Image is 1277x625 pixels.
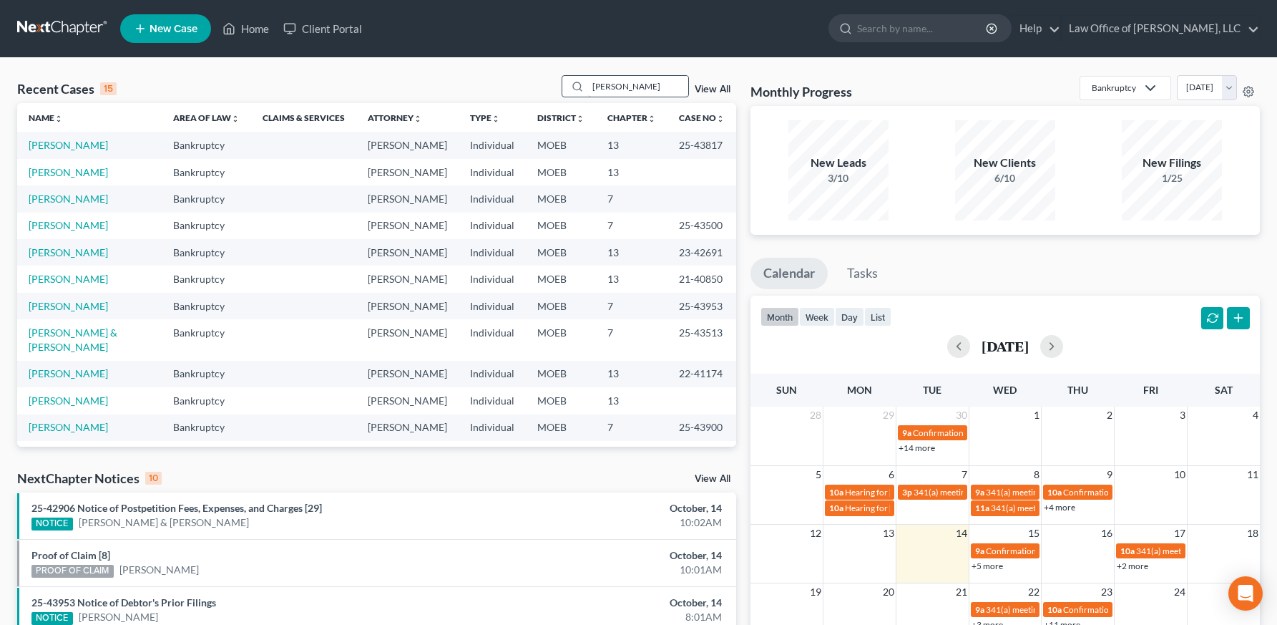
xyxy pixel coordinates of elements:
span: 22 [1027,583,1041,601]
a: Law Office of [PERSON_NAME], LLC [1062,16,1259,42]
td: 25-43953 [667,293,736,319]
a: 25-43953 Notice of Debtor's Prior Filings [31,596,216,609]
a: +14 more [899,442,935,453]
span: 29 [881,407,896,424]
div: October, 14 [501,548,722,563]
a: +2 more [1117,561,1148,571]
td: 13 [596,132,667,158]
span: New Case [150,24,197,34]
td: Bankruptcy [162,361,251,387]
td: [PERSON_NAME] [356,213,459,239]
span: Hearing for [PERSON_NAME] [845,487,956,498]
td: Individual [459,319,526,360]
div: 1/25 [1122,171,1222,185]
td: MOEB [526,213,596,239]
td: 25-43513 [667,319,736,360]
td: Bankruptcy [162,387,251,414]
a: Districtunfold_more [537,112,584,123]
span: 23 [1100,583,1114,601]
td: Individual [459,441,526,482]
span: 341(a) meeting for [PERSON_NAME] [986,604,1124,615]
td: [PERSON_NAME] [356,441,459,482]
td: [PERSON_NAME] [356,293,459,319]
td: Individual [459,239,526,266]
a: [PERSON_NAME] [29,166,108,178]
a: [PERSON_NAME] [79,610,158,624]
div: PROOF OF CLAIM [31,565,114,578]
td: Individual [459,185,526,212]
span: 11a [975,503,989,513]
a: View All [695,84,730,95]
td: [PERSON_NAME] [356,185,459,212]
span: 1 [1032,407,1041,424]
a: [PERSON_NAME] [29,367,108,379]
span: 10 [1173,466,1187,483]
td: MOEB [526,319,596,360]
td: 25-43500 [667,213,736,239]
i: unfold_more [647,115,656,123]
a: Attorneyunfold_more [368,112,422,123]
span: Sat [1215,384,1233,396]
th: Claims & Services [251,103,356,132]
td: 7 [596,293,667,319]
span: 18 [1246,525,1260,542]
i: unfold_more [54,115,63,123]
div: 10:02AM [501,515,722,530]
td: 13 [596,441,667,482]
td: 13 [596,266,667,292]
span: 9a [902,427,911,438]
div: Open Intercom Messenger [1228,576,1263,611]
span: 30 [954,407,969,424]
span: 13 [881,525,896,542]
td: Bankruptcy [162,239,251,266]
span: 15 [1027,525,1041,542]
td: [PERSON_NAME] [356,415,459,441]
td: [PERSON_NAME] [356,361,459,387]
a: Tasks [834,258,891,289]
span: 341(a) meeting for [PERSON_NAME] [914,487,1052,498]
div: NOTICE [31,518,73,530]
i: unfold_more [231,115,240,123]
a: [PERSON_NAME] [29,300,108,312]
a: 25-42906 Notice of Postpetition Fees, Expenses, and Charges [29] [31,502,322,514]
td: 13 [596,159,667,185]
span: 4 [1251,407,1260,424]
span: Wed [993,384,1017,396]
div: Bankruptcy [1092,82,1136,94]
td: Bankruptcy [162,132,251,158]
a: [PERSON_NAME] [119,563,199,577]
div: New Leads [788,155,889,171]
button: day [835,307,864,326]
span: 8 [1032,466,1041,483]
a: Typeunfold_more [470,112,500,123]
i: unfold_more [576,115,584,123]
div: New Filings [1122,155,1222,171]
td: 7 [596,319,667,360]
a: [PERSON_NAME] [29,139,108,151]
td: Individual [459,132,526,158]
a: View All [695,474,730,484]
td: MOEB [526,361,596,387]
td: 22-41174 [667,361,736,387]
button: list [864,307,891,326]
span: 341(a) meeting for [PERSON_NAME] [1136,546,1274,556]
td: MOEB [526,415,596,441]
a: [PERSON_NAME] & [PERSON_NAME] [79,515,249,530]
td: Bankruptcy [162,266,251,292]
td: 21-40850 [667,266,736,292]
td: Bankruptcy [162,293,251,319]
td: Bankruptcy [162,319,251,360]
span: 7 [960,466,969,483]
td: [PERSON_NAME] [356,132,459,158]
span: 5 [814,466,823,483]
span: 19 [808,583,823,601]
span: 341(a) meeting for [PERSON_NAME] [991,503,1129,513]
span: Tue [923,384,941,396]
td: 7 [596,185,667,212]
td: MOEB [526,185,596,212]
td: MOEB [526,132,596,158]
span: Hearing for [PERSON_NAME] [845,503,956,513]
td: 7 [596,415,667,441]
td: MOEB [526,239,596,266]
td: Individual [459,266,526,292]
